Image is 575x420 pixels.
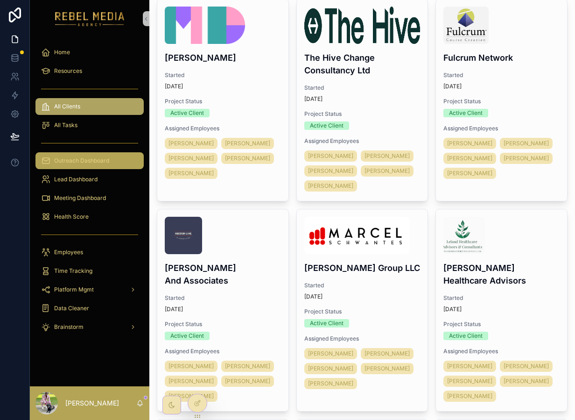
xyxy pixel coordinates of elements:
span: Project Status [304,308,421,315]
span: [PERSON_NAME] [504,363,549,370]
a: [PERSON_NAME] [304,378,357,389]
div: Active Client [170,332,204,340]
a: [PERSON_NAME] [165,361,217,372]
span: [PERSON_NAME] [447,155,492,162]
a: [PERSON_NAME] [443,376,496,387]
a: [PERSON_NAME] [221,138,274,149]
span: [PERSON_NAME] [225,140,270,147]
span: Assigned Employees [443,348,560,355]
img: Blue-Logo.png [165,217,202,254]
a: [PERSON_NAME] [304,150,357,162]
img: Screenshot-2025-08-16-at-6.29.00-PM.png [443,7,488,44]
span: Brainstorm [54,323,84,331]
span: [PERSON_NAME] [447,170,492,177]
span: Project Status [165,320,281,328]
a: Resources [35,63,144,79]
span: Started [165,71,281,79]
a: Screenshot-2025-08-16-at-6.29.21-PM.png[PERSON_NAME] Group LLCStarted[DATE]Project StatusActive C... [296,209,428,412]
a: Time Tracking [35,263,144,279]
a: [PERSON_NAME] [221,361,274,372]
a: Meeting Dashboard [35,190,144,206]
span: [PERSON_NAME] [168,140,214,147]
a: [PERSON_NAME] [443,138,496,149]
div: Active Client [310,121,344,130]
a: [PERSON_NAME] [165,391,217,402]
span: [PERSON_NAME] [225,377,270,385]
span: [PERSON_NAME] [447,377,492,385]
a: All Clients [35,98,144,115]
span: [PERSON_NAME] [447,140,492,147]
a: [PERSON_NAME] [500,138,553,149]
a: Home [35,44,144,61]
span: Resources [54,67,82,75]
a: [PERSON_NAME] [361,150,414,162]
h4: [PERSON_NAME] And Associates [165,262,281,287]
span: Health Score [54,213,89,221]
a: [PERSON_NAME] [165,153,217,164]
span: [PERSON_NAME] [504,155,549,162]
a: [PERSON_NAME] [304,363,357,374]
div: Active Client [310,319,344,327]
span: [PERSON_NAME] [504,377,549,385]
span: [PERSON_NAME] [365,350,410,357]
a: [PERSON_NAME] [443,361,496,372]
span: [PERSON_NAME] [308,350,353,357]
span: Assigned Employees [304,335,421,342]
img: App logo [55,11,125,26]
a: [PERSON_NAME] [304,165,357,177]
a: Lead Dashboard [35,171,144,188]
a: Data Cleaner [35,300,144,317]
a: Blue-Logo.png[PERSON_NAME] And AssociatesStarted[DATE]Project StatusActive ClientAssigned Employe... [157,209,289,412]
p: [DATE] [304,293,323,300]
p: [DATE] [304,95,323,103]
span: [PERSON_NAME] [168,170,214,177]
a: Platform Mgmt [35,281,144,298]
span: [PERSON_NAME] [365,167,410,175]
a: [PERSON_NAME] [443,168,496,179]
img: Melanie_Deziel_Logo_Icon.png [165,7,245,44]
a: [PERSON_NAME] [304,348,357,359]
span: Project Status [304,110,421,118]
h4: The Hive Change Consultancy Ltd [304,51,421,77]
div: Active Client [449,109,483,117]
a: [PERSON_NAME] [443,153,496,164]
h4: [PERSON_NAME] Group LLC [304,262,421,274]
span: Assigned Employees [443,125,560,132]
span: Assigned Employees [304,137,421,145]
span: [PERSON_NAME] [168,392,214,400]
span: [PERSON_NAME] [447,392,492,400]
a: [PERSON_NAME] [361,363,414,374]
div: Active Client [449,332,483,340]
span: Project Status [165,98,281,105]
div: Active Client [170,109,204,117]
a: [PERSON_NAME] [361,165,414,177]
h4: Fulcrum Network [443,51,560,64]
span: Outreach Dashboard [54,157,109,164]
a: [PERSON_NAME] [500,376,553,387]
span: Data Cleaner [54,305,89,312]
img: Screenshot-2025-06-17-at-12.12.55-AM.png [443,217,485,254]
span: Time Tracking [54,267,92,275]
h4: [PERSON_NAME] [165,51,281,64]
span: [PERSON_NAME] [168,363,214,370]
span: Meeting Dashboard [54,194,106,202]
a: [PERSON_NAME] [165,138,217,149]
a: [PERSON_NAME] [165,376,217,387]
p: [PERSON_NAME] [65,399,119,408]
span: All Clients [54,103,80,110]
span: [PERSON_NAME] [504,140,549,147]
div: scrollable content [30,37,149,348]
span: Lead Dashboard [54,176,98,183]
span: Started [304,84,421,92]
span: Started [443,71,560,79]
span: [PERSON_NAME] [308,365,353,372]
span: Started [443,294,560,302]
span: Project Status [443,98,560,105]
a: [PERSON_NAME] [443,391,496,402]
p: [DATE] [443,306,462,313]
span: [PERSON_NAME] [365,152,410,160]
span: [PERSON_NAME] [308,380,353,387]
a: Screenshot-2025-06-17-at-12.12.55-AM.png[PERSON_NAME] Healthcare AdvisorsStarted[DATE]Project Sta... [435,209,568,412]
a: [PERSON_NAME] [221,153,274,164]
span: [PERSON_NAME] [308,167,353,175]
